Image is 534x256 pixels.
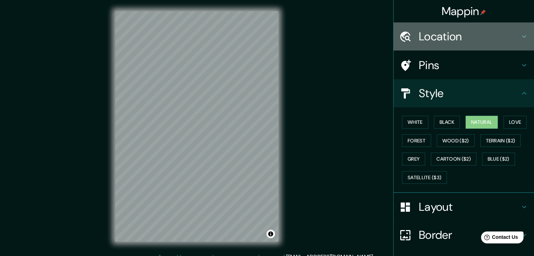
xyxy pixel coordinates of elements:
[466,116,498,129] button: Natural
[419,86,520,100] h4: Style
[480,9,486,15] img: pin-icon.png
[419,29,520,43] h4: Location
[437,134,475,147] button: Wood ($2)
[115,11,278,242] canvas: Map
[402,153,425,166] button: Grey
[472,229,526,248] iframe: Help widget launcher
[431,153,476,166] button: Cartoon ($2)
[434,116,460,129] button: Black
[503,116,527,129] button: Love
[419,58,520,72] h4: Pins
[402,171,447,184] button: Satellite ($3)
[394,51,534,79] div: Pins
[419,200,520,214] h4: Layout
[402,134,431,147] button: Forest
[394,193,534,221] div: Layout
[394,79,534,107] div: Style
[394,221,534,249] div: Border
[266,230,275,238] button: Toggle attribution
[419,228,520,242] h4: Border
[402,116,428,129] button: White
[394,22,534,50] div: Location
[482,153,515,166] button: Blue ($2)
[480,134,521,147] button: Terrain ($2)
[442,4,486,18] h4: Mappin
